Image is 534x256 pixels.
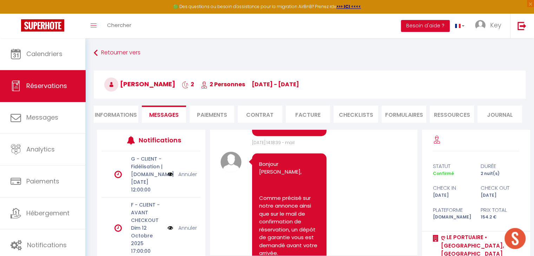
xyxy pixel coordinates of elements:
[505,228,526,249] div: Open chat
[334,106,378,123] li: CHECKLISTS
[131,201,163,224] p: F - CLIENT - AVANT CHECKOUT
[139,132,180,148] h3: Notifications
[104,80,175,88] span: [PERSON_NAME]
[428,162,476,170] div: statut
[201,80,245,88] span: 2 Personnes
[428,184,476,192] div: check in
[102,14,137,38] a: Chercher
[517,21,526,30] img: logout
[149,111,179,119] span: Messages
[26,145,55,154] span: Analytics
[94,47,526,59] a: Retourner vers
[27,241,67,249] span: Notifications
[178,170,197,178] a: Annuler
[94,106,138,123] li: Informations
[476,214,524,221] div: 154.2 €
[382,106,426,123] li: FORMULAIRES
[26,209,70,217] span: Hébergement
[470,14,510,38] a: ... Key
[131,155,163,178] p: G - CLIENT - Fidélisation | [DOMAIN_NAME]
[167,224,173,232] img: NO IMAGE
[286,106,330,123] li: Facture
[476,206,524,214] div: Prix total
[477,106,522,123] li: Journal
[178,224,197,232] a: Annuler
[336,4,361,9] a: >>> ICI <<<<
[26,177,59,186] span: Paiements
[401,20,450,32] button: Besoin d'aide ?
[475,20,486,31] img: ...
[182,80,194,88] span: 2
[476,162,524,170] div: durée
[167,170,173,178] img: NO IMAGE
[26,113,58,122] span: Messages
[21,19,64,32] img: Super Booking
[428,206,476,214] div: Plateforme
[428,214,476,221] div: [DOMAIN_NAME]
[131,224,163,255] p: Dim 12 Octobre 2025 17:00:00
[476,184,524,192] div: check out
[107,21,131,29] span: Chercher
[490,21,501,29] span: Key
[26,49,62,58] span: Calendriers
[252,80,299,88] span: [DATE] - [DATE]
[26,81,67,90] span: Réservations
[220,151,242,173] img: avatar.png
[476,170,524,177] div: 2 nuit(s)
[190,106,234,123] li: Paiements
[238,106,282,123] li: Contrat
[131,178,163,194] p: [DATE] 12:00:00
[252,140,295,146] span: [DATE] 14:18:39 - mail
[433,170,454,176] span: Confirmé
[428,192,476,199] div: [DATE]
[259,160,319,176] p: Bonjour [PERSON_NAME],
[476,192,524,199] div: [DATE]
[430,106,474,123] li: Ressources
